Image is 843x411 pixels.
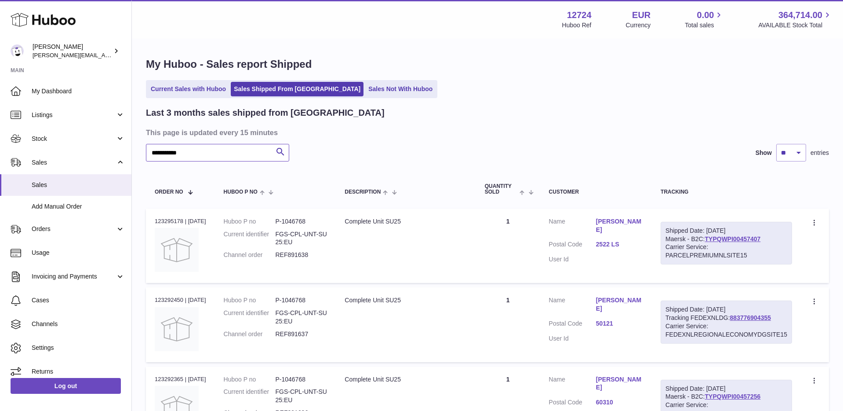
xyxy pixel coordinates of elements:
dt: Name [549,296,596,315]
div: 123295178 | [DATE] [155,217,206,225]
dd: P-1046768 [275,217,327,226]
h3: This page is updated every 15 minutes [146,128,827,137]
h1: My Huboo - Sales report Shipped [146,57,829,71]
div: Huboo Ref [562,21,592,29]
dt: Name [549,375,596,394]
dt: Huboo P no [224,296,276,305]
a: [PERSON_NAME] [596,375,643,392]
h2: Last 3 months sales shipped from [GEOGRAPHIC_DATA] [146,107,385,119]
dt: Channel order [224,330,276,338]
img: sebastian@ffern.co [11,44,24,58]
span: My Dashboard [32,87,125,95]
div: Shipped Date: [DATE] [665,305,787,314]
span: Sales [32,181,125,189]
div: Complete Unit SU25 [345,375,467,384]
div: [PERSON_NAME] [33,43,112,59]
dd: P-1046768 [275,375,327,384]
span: Sales [32,158,116,167]
span: Quantity Sold [485,183,517,195]
a: 883776904355 [730,314,771,321]
dd: FGS-CPL-UNT-SU25:EU [275,388,327,404]
span: Total sales [685,21,724,29]
span: Huboo P no [224,189,258,195]
div: Tracking [661,189,792,195]
div: Carrier Service: FEDEXNLREGIONALECONOMYDGSITE15 [665,322,787,339]
dt: Current identifier [224,230,276,247]
dd: FGS-CPL-UNT-SU25:EU [275,309,327,326]
div: Complete Unit SU25 [345,296,467,305]
td: 1 [476,287,540,362]
img: no-photo.jpg [155,228,199,272]
div: Customer [549,189,643,195]
dt: Huboo P no [224,375,276,384]
dt: Channel order [224,251,276,259]
a: [PERSON_NAME] [596,217,643,234]
dd: P-1046768 [275,296,327,305]
div: 123292365 | [DATE] [155,375,206,383]
div: Maersk - B2C: [661,222,792,265]
a: Sales Not With Huboo [365,82,436,96]
div: 123292450 | [DATE] [155,296,206,304]
dt: Current identifier [224,388,276,404]
td: 1 [476,209,540,283]
dt: Postal Code [549,319,596,330]
label: Show [756,149,772,157]
dt: User Id [549,334,596,343]
div: Currency [626,21,651,29]
span: Orders [32,225,116,233]
span: Add Manual Order [32,202,125,211]
span: 364,714.00 [778,9,822,21]
a: Sales Shipped From [GEOGRAPHIC_DATA] [231,82,363,96]
img: no-photo.jpg [155,307,199,351]
a: 0.00 Total sales [685,9,724,29]
strong: EUR [632,9,650,21]
span: Settings [32,344,125,352]
a: 50121 [596,319,643,328]
a: [PERSON_NAME] [596,296,643,313]
div: Complete Unit SU25 [345,217,467,226]
dd: REF891637 [275,330,327,338]
strong: 12724 [567,9,592,21]
dt: Name [549,217,596,236]
a: Current Sales with Huboo [148,82,229,96]
div: Tracking FEDEXNLDG: [661,301,792,344]
a: TYPQWPI00457256 [705,393,761,400]
span: Order No [155,189,183,195]
a: 2522 LS [596,240,643,249]
span: AVAILABLE Stock Total [758,21,832,29]
span: 0.00 [697,9,714,21]
span: Channels [32,320,125,328]
span: Returns [32,367,125,376]
span: Invoicing and Payments [32,272,116,281]
span: entries [810,149,829,157]
a: TYPQWPI00457407 [705,235,761,242]
dt: Postal Code [549,398,596,409]
span: Usage [32,249,125,257]
a: 60310 [596,398,643,407]
dd: REF891638 [275,251,327,259]
a: 364,714.00 AVAILABLE Stock Total [758,9,832,29]
dt: User Id [549,255,596,264]
dt: Current identifier [224,309,276,326]
a: Log out [11,378,121,394]
dt: Postal Code [549,240,596,251]
span: [PERSON_NAME][EMAIL_ADDRESS][DOMAIN_NAME] [33,51,176,59]
div: Shipped Date: [DATE] [665,385,787,393]
dt: Huboo P no [224,217,276,226]
dd: FGS-CPL-UNT-SU25:EU [275,230,327,247]
div: Carrier Service: PARCELPREMIUMNLSITE15 [665,243,787,260]
span: Description [345,189,381,195]
span: Cases [32,296,125,305]
span: Stock [32,135,116,143]
div: Shipped Date: [DATE] [665,227,787,235]
span: Listings [32,111,116,119]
